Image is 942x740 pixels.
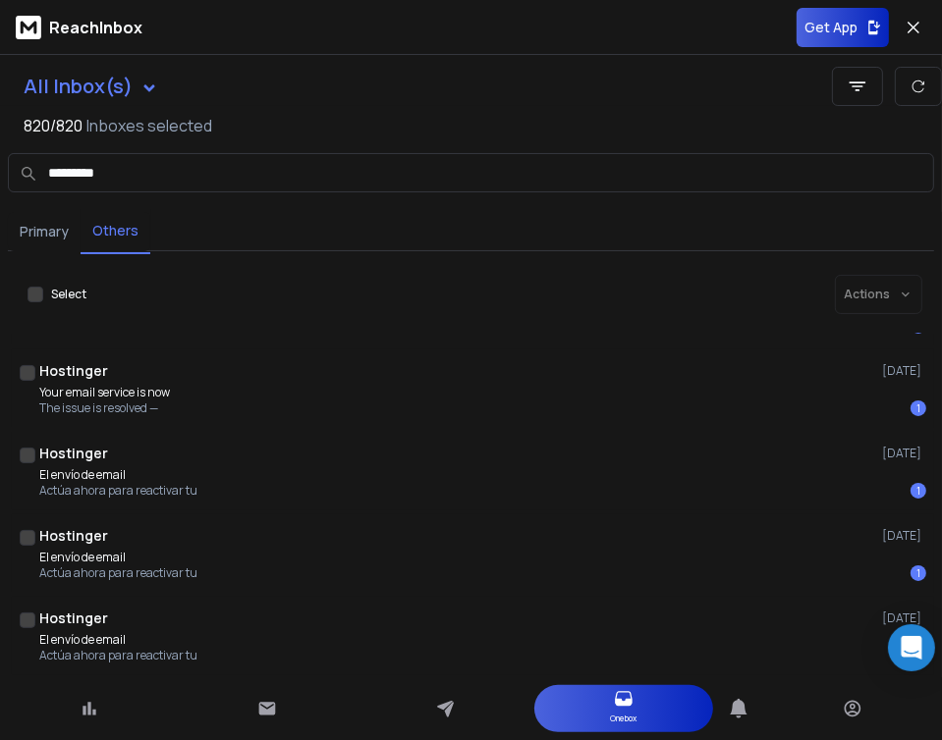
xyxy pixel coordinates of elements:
[882,610,926,626] p: [DATE]
[39,550,197,565] p: El envío de email
[39,361,108,381] h1: Hostinger
[39,565,197,581] p: Actúa ahora para reactivar tu
[39,608,108,628] h1: Hostinger
[882,446,926,461] p: [DATE]
[51,287,86,302] label: Select
[39,526,108,546] h1: Hostinger
[86,114,212,137] h3: Inboxes selected
[8,210,81,253] button: Primary
[797,8,889,47] button: Get App
[911,565,926,581] div: 1
[39,483,197,499] p: Actúa ahora para reactivar tu
[911,483,926,499] div: 1
[888,624,935,671] div: Open Intercom Messenger
[49,16,142,39] p: ReachInbox
[39,632,197,648] p: El envío de email
[39,648,197,663] p: Actúa ahora para reactivar tu
[39,400,170,416] p: The issue is resolved —
[81,209,150,254] button: Others
[39,467,197,483] p: El envío de email
[39,385,170,400] p: Your email service is now
[24,114,83,137] span: 820 / 820
[882,528,926,544] p: [DATE]
[911,400,926,416] div: 1
[39,444,108,463] h1: Hostinger
[882,363,926,379] p: [DATE]
[8,67,174,106] button: All Inbox(s)
[24,77,133,96] h1: All Inbox(s)
[610,709,637,728] p: Onebox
